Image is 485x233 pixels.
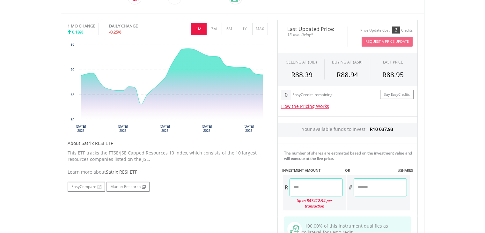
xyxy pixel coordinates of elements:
span: Satrix RESI ETF [106,169,137,175]
span: Last Updated Price: [283,26,343,32]
span: -0.25% [109,29,121,35]
a: EasyCompare [68,182,105,192]
text: 90 [70,68,74,71]
text: [DATE] 2025 [76,125,86,132]
div: DAILY CHANGE [109,23,159,29]
label: -OR- [343,168,351,173]
span: R88.94 [336,70,358,79]
span: 15-min. Delay* [283,32,343,38]
label: INVESTMENT AMOUNT [282,168,320,173]
text: 80 [70,118,74,122]
a: Buy EasyCredits [380,90,414,100]
span: BUYING AT (ASK) [332,59,363,65]
p: This ETF tracks the FTSE/JSE Capped Resources 10 Index, which consists of the 10 largest resource... [68,150,268,162]
div: Up to R47412.94 per transaction [283,196,343,210]
a: How the Pricing Works [281,103,329,109]
div: Chart. Highcharts interactive chart. [68,41,268,137]
button: 3M [206,23,222,35]
div: 1 MO CHANGE [68,23,95,29]
div: The number of shares are estimated based on the investment value and will execute at the live price. [284,150,415,161]
text: 95 [70,43,74,46]
button: 1M [191,23,207,35]
svg: Interactive chart [68,41,268,137]
div: EasyCredits remaining [292,93,333,98]
div: Learn more about [68,169,268,175]
div: # [347,178,354,196]
div: Your available funds to invest: [278,123,417,137]
text: [DATE] 2025 [118,125,128,132]
div: 0 [281,90,291,100]
span: 0.18% [72,29,83,35]
span: R10 037.93 [370,126,393,132]
button: Request A Price Update [362,37,413,47]
button: 6M [222,23,237,35]
div: SELLING AT (BID) [286,59,317,65]
div: Price Update Cost: [360,28,391,33]
text: 85 [70,93,74,97]
text: [DATE] 2025 [160,125,170,132]
label: #SHARES [398,168,413,173]
span: R88.39 [291,70,312,79]
button: MAX [252,23,268,35]
a: Market Research [107,182,150,192]
text: [DATE] 2025 [244,125,254,132]
div: Credits [401,28,413,33]
text: [DATE] 2025 [202,125,212,132]
button: 1Y [237,23,253,35]
div: 2 [392,26,400,34]
div: LAST PRICE [383,59,403,65]
div: R [283,178,290,196]
span: R88.95 [382,70,404,79]
h5: About Satrix RESI ETF [68,140,268,147]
